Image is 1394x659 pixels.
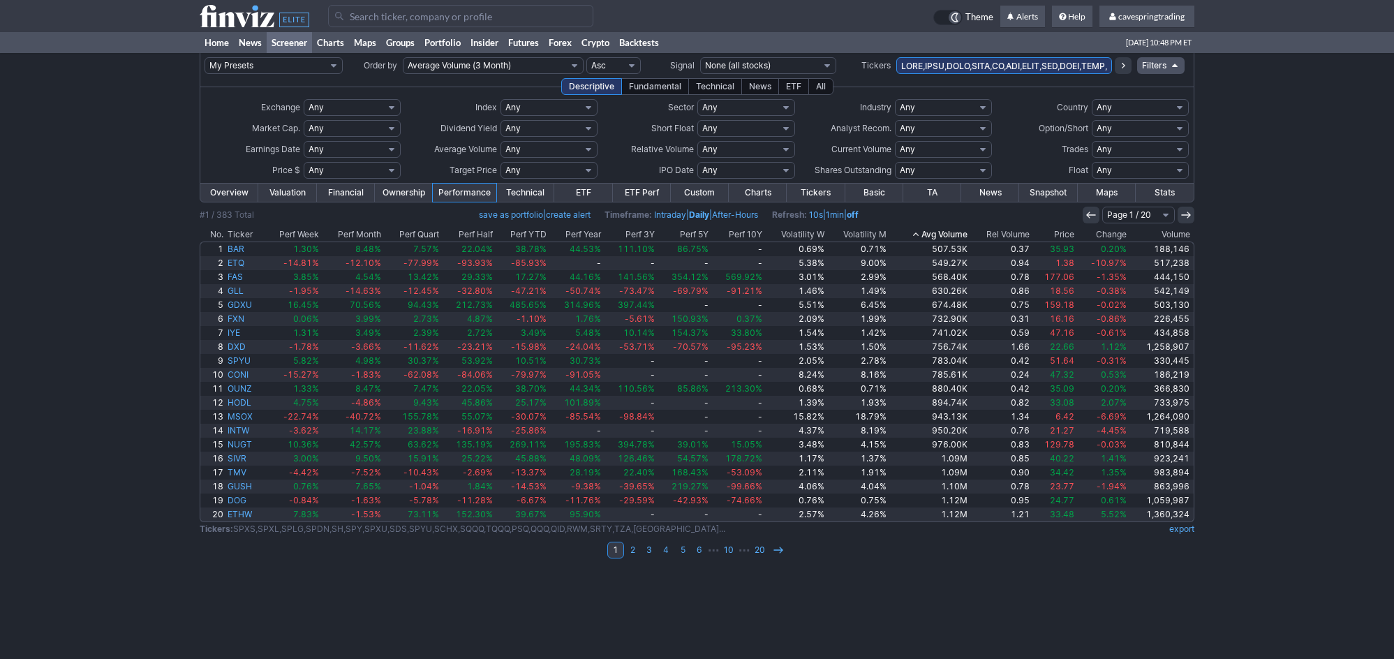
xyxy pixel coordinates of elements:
a: Stats [1136,184,1194,202]
span: 1.38 [1055,258,1074,268]
span: 314.96% [564,299,601,310]
a: 0.75 [970,298,1032,312]
a: -3.66% [321,340,383,354]
a: 444,150 [1129,270,1194,284]
span: 18.56 [1050,286,1074,296]
span: -10.97% [1091,258,1127,268]
a: News [961,184,1019,202]
span: -93.93% [457,258,493,268]
a: -24.04% [549,340,602,354]
span: -15.98% [511,341,547,352]
a: Filters [1137,57,1185,74]
a: 5.38% [764,256,826,270]
a: 3.99% [321,312,383,326]
a: 154.37% [657,326,711,340]
a: 3.01% [764,270,826,284]
a: Maps [1078,184,1136,202]
span: -85.93% [511,258,547,268]
a: 18.56 [1032,284,1076,298]
span: 1.76% [575,313,601,324]
a: 3 [200,270,225,284]
a: 33.80% [711,326,764,340]
a: 517,238 [1129,256,1194,270]
span: 30.37% [408,355,439,366]
span: 44.16% [570,272,601,282]
div: Technical [688,78,742,95]
a: Ownership [375,184,433,202]
a: Valuation [258,184,316,202]
span: 3.49% [521,327,547,338]
a: 44.53% [549,242,602,256]
span: -77.99% [403,258,439,268]
a: -0.02% [1076,298,1129,312]
a: Overview [200,184,258,202]
a: 1.66 [970,340,1032,354]
span: 44.53% [570,244,601,254]
a: -1.78% [264,340,322,354]
a: SPYU [225,354,264,368]
a: -73.47% [603,284,657,298]
a: 5.82% [264,354,322,368]
span: -73.47% [619,286,655,296]
a: ETQ [225,256,264,270]
a: -14.63% [321,284,383,298]
span: -69.79% [673,286,709,296]
span: 4.87% [467,313,493,324]
a: 10s [809,209,823,220]
a: Charts [312,32,349,53]
a: 0.78 [970,270,1032,284]
a: - [603,354,657,368]
a: -1.35% [1076,270,1129,284]
span: 7.57% [413,244,439,254]
span: 13.42% [408,272,439,282]
a: 35.93 [1032,242,1076,256]
a: -0.86% [1076,312,1129,326]
span: 485.65% [510,299,547,310]
a: 1.38 [1032,256,1076,270]
a: 4 [200,284,225,298]
a: 397.44% [603,298,657,312]
a: 741.02K [889,326,969,340]
span: 86.75% [677,244,709,254]
span: -1.95% [289,286,319,296]
span: 3.85% [293,272,319,282]
a: 3.49% [495,326,549,340]
a: 1,258,907 [1129,340,1194,354]
a: 4.98% [321,354,383,368]
span: 47.16 [1050,327,1074,338]
a: Custom [671,184,729,202]
span: -50.74% [565,286,601,296]
a: 188,146 [1129,242,1194,256]
a: 1.42% [826,326,889,340]
span: -24.04% [565,341,601,352]
a: - [711,256,764,270]
a: -93.93% [441,256,495,270]
span: 3.49% [355,327,381,338]
a: - [711,354,764,368]
a: Financial [317,184,375,202]
a: -69.79% [657,284,711,298]
a: Backtests [614,32,664,53]
div: Descriptive [561,78,622,95]
a: -95.23% [711,340,764,354]
a: News [234,32,267,53]
span: Theme [965,10,993,25]
span: 1.30% [293,244,319,254]
a: 10.51% [495,354,549,368]
a: Alerts [1000,6,1045,28]
a: 3.49% [321,326,383,340]
span: 53.92% [461,355,493,366]
a: 0.20% [1076,242,1129,256]
a: GLL [225,284,264,298]
a: -50.74% [549,284,602,298]
a: After-Hours [712,209,758,220]
a: 30.73% [549,354,602,368]
a: Performance [433,184,496,202]
span: 5.82% [293,355,319,366]
a: Snapshot [1019,184,1077,202]
a: 2.78% [826,354,889,368]
a: 141.56% [603,270,657,284]
a: off [847,209,859,220]
span: 154.37% [672,327,709,338]
a: 1.12% [1076,340,1129,354]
